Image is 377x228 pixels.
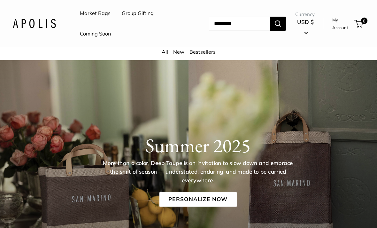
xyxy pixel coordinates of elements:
a: Market Bags [80,9,111,18]
img: Apolis [13,19,56,28]
a: 0 [355,20,363,28]
h1: Summer 2025 [31,134,365,157]
a: My Account [332,16,352,32]
span: 0 [361,18,367,24]
button: USD $ [295,17,316,37]
a: All [162,49,168,55]
a: Personalize Now [159,192,236,207]
a: Coming Soon [80,29,111,39]
input: Search... [209,17,270,31]
span: Currency [295,10,316,19]
a: Group Gifting [122,9,154,18]
button: Search [270,17,286,31]
a: Bestsellers [189,49,216,55]
p: More than a color, Deep Taupe is an invitation to slow down and embrace the shift of season — und... [99,159,297,185]
a: New [173,49,184,55]
span: USD $ [297,19,314,25]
